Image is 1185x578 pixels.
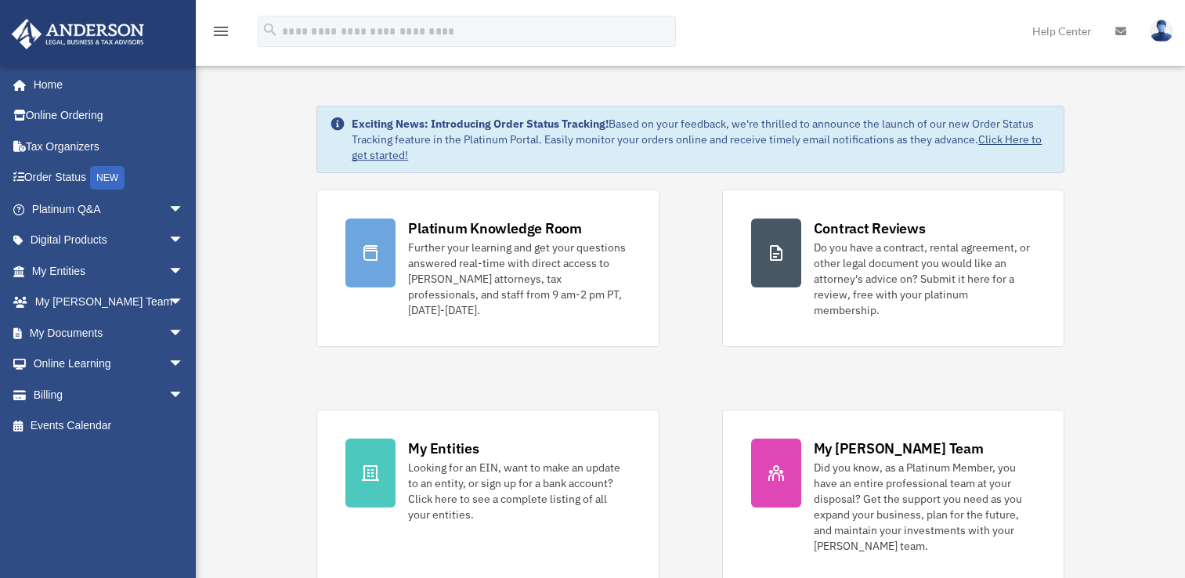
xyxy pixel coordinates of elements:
[352,132,1042,162] a: Click Here to get started!
[1150,20,1173,42] img: User Pic
[90,166,125,190] div: NEW
[11,255,208,287] a: My Entitiesarrow_drop_down
[168,317,200,349] span: arrow_drop_down
[168,349,200,381] span: arrow_drop_down
[814,240,1035,318] div: Do you have a contract, rental agreement, or other legal document you would like an attorney's ad...
[11,100,208,132] a: Online Ordering
[408,439,479,458] div: My Entities
[168,193,200,226] span: arrow_drop_down
[168,379,200,411] span: arrow_drop_down
[352,117,609,131] strong: Exciting News: Introducing Order Status Tracking!
[814,460,1035,554] div: Did you know, as a Platinum Member, you have an entire professional team at your disposal? Get th...
[814,219,926,238] div: Contract Reviews
[722,190,1064,347] a: Contract Reviews Do you have a contract, rental agreement, or other legal document you would like...
[11,193,208,225] a: Platinum Q&Aarrow_drop_down
[11,287,208,318] a: My [PERSON_NAME] Teamarrow_drop_down
[316,190,659,347] a: Platinum Knowledge Room Further your learning and get your questions answered real-time with dire...
[11,162,208,194] a: Order StatusNEW
[814,439,984,458] div: My [PERSON_NAME] Team
[11,317,208,349] a: My Documentsarrow_drop_down
[211,27,230,41] a: menu
[168,255,200,287] span: arrow_drop_down
[352,116,1050,163] div: Based on your feedback, we're thrilled to announce the launch of our new Order Status Tracking fe...
[408,240,630,318] div: Further your learning and get your questions answered real-time with direct access to [PERSON_NAM...
[11,69,200,100] a: Home
[11,225,208,256] a: Digital Productsarrow_drop_down
[168,287,200,319] span: arrow_drop_down
[7,19,149,49] img: Anderson Advisors Platinum Portal
[211,22,230,41] i: menu
[11,379,208,410] a: Billingarrow_drop_down
[11,131,208,162] a: Tax Organizers
[11,349,208,380] a: Online Learningarrow_drop_down
[262,21,279,38] i: search
[408,219,582,238] div: Platinum Knowledge Room
[168,225,200,257] span: arrow_drop_down
[11,410,208,442] a: Events Calendar
[408,460,630,522] div: Looking for an EIN, want to make an update to an entity, or sign up for a bank account? Click her...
